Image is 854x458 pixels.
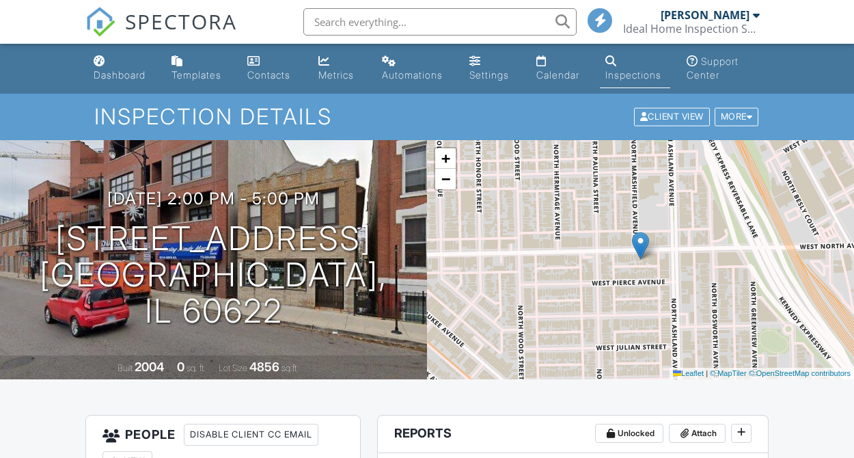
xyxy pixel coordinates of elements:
div: [PERSON_NAME] [661,8,749,22]
a: Leaflet [673,369,704,377]
input: Search everything... [303,8,577,36]
div: Ideal Home Inspection Services, LLC [623,22,760,36]
a: Client View [633,111,713,121]
span: − [441,170,450,187]
span: sq. ft. [187,363,206,373]
img: Marker [632,232,649,260]
span: | [706,369,708,377]
a: Settings [464,49,520,88]
div: Support Center [687,55,739,81]
div: 2004 [135,360,164,374]
div: Inspections [605,69,661,81]
a: Dashboard [88,49,155,88]
a: Automations (Basic) [376,49,453,88]
span: SPECTORA [125,7,237,36]
a: Metrics [313,49,366,88]
div: Disable Client CC Email [184,424,318,446]
div: 4856 [249,360,279,374]
a: Inspections [600,49,670,88]
div: Client View [634,108,710,126]
h1: Inspection Details [94,105,760,129]
a: Calendar [531,49,589,88]
a: SPECTORA [85,18,237,47]
div: Templates [171,69,221,81]
a: © OpenStreetMap contributors [749,369,851,377]
a: Contacts [242,49,302,88]
div: Calendar [536,69,579,81]
h1: [STREET_ADDRESS] [GEOGRAPHIC_DATA], IL 60622 [22,221,405,329]
div: Settings [469,69,509,81]
h3: [DATE] 2:00 pm - 5:00 pm [107,189,320,208]
a: Templates [166,49,231,88]
img: The Best Home Inspection Software - Spectora [85,7,115,37]
div: 0 [177,360,184,374]
span: Built [118,363,133,373]
a: Support Center [681,49,766,88]
span: Lot Size [219,363,247,373]
div: More [715,108,759,126]
a: © MapTiler [710,369,747,377]
a: Zoom out [435,169,456,189]
div: Metrics [318,69,354,81]
a: Zoom in [435,148,456,169]
span: + [441,150,450,167]
div: Automations [382,69,443,81]
span: sq.ft. [281,363,299,373]
div: Contacts [247,69,290,81]
div: Dashboard [94,69,146,81]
